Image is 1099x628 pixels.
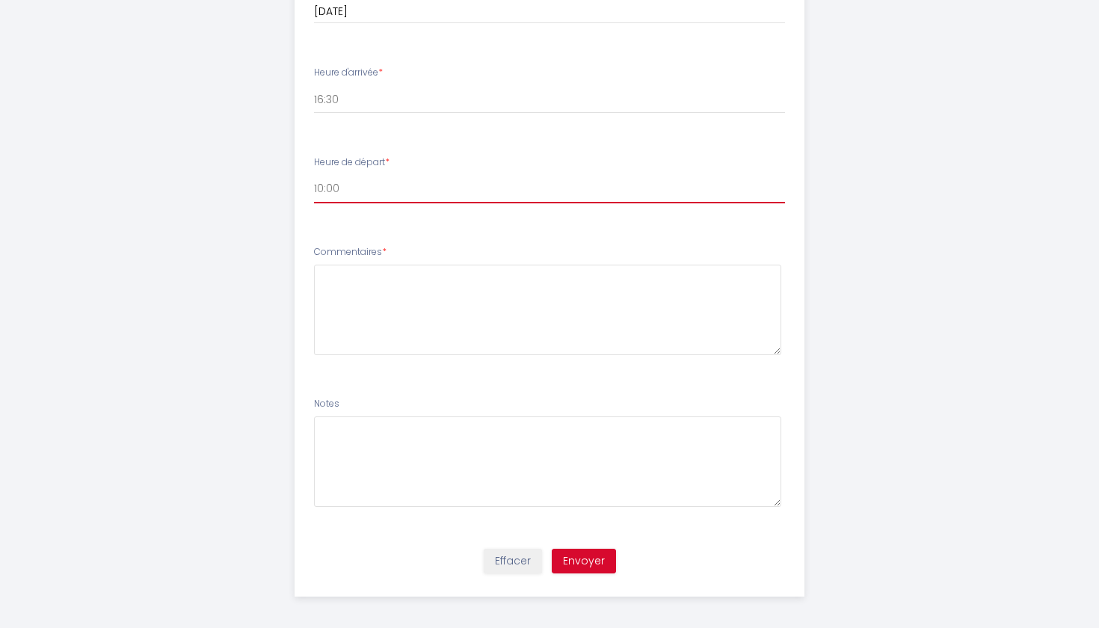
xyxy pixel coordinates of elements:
button: Effacer [484,549,542,574]
label: Heure de départ [314,156,390,170]
label: Notes [314,397,339,411]
button: Envoyer [552,549,616,574]
label: Heure d'arrivée [314,66,383,80]
label: Commentaires [314,245,387,259]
